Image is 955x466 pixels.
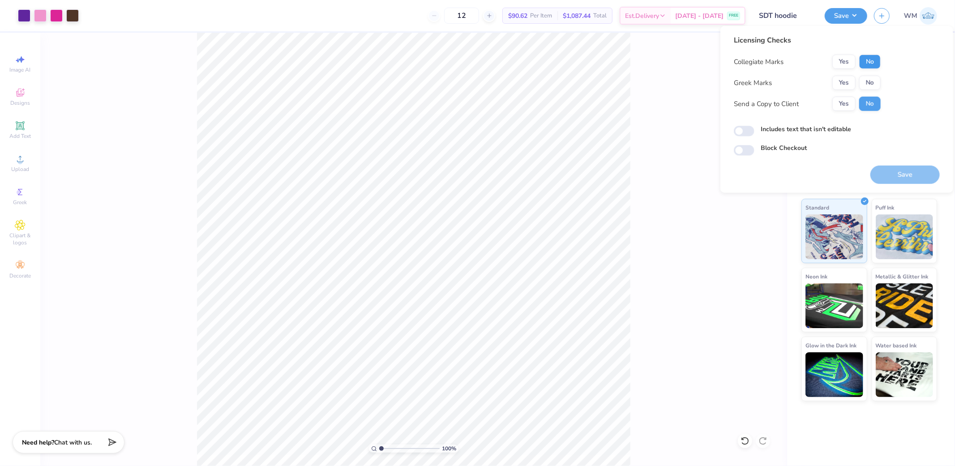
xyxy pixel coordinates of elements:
[13,199,27,206] span: Greek
[805,283,863,328] img: Neon Ink
[859,76,881,90] button: No
[832,97,856,111] button: Yes
[876,272,929,281] span: Metallic & Glitter Ink
[859,55,881,69] button: No
[9,272,31,279] span: Decorate
[920,7,937,25] img: Wilfredo Manabat
[825,8,867,24] button: Save
[859,97,881,111] button: No
[805,272,827,281] span: Neon Ink
[10,99,30,107] span: Designs
[444,8,479,24] input: – –
[734,35,881,46] div: Licensing Checks
[876,283,934,328] img: Metallic & Glitter Ink
[22,438,54,447] strong: Need help?
[4,232,36,246] span: Clipart & logos
[805,203,829,212] span: Standard
[625,11,659,21] span: Est. Delivery
[508,11,527,21] span: $90.62
[11,166,29,173] span: Upload
[752,7,818,25] input: Untitled Design
[729,13,738,19] span: FREE
[904,11,917,21] span: WM
[876,341,917,350] span: Water based Ink
[734,78,772,88] div: Greek Marks
[805,341,857,350] span: Glow in the Dark Ink
[593,11,607,21] span: Total
[734,57,784,67] div: Collegiate Marks
[54,438,92,447] span: Chat with us.
[10,66,31,73] span: Image AI
[675,11,724,21] span: [DATE] - [DATE]
[442,445,456,453] span: 100 %
[805,214,863,259] img: Standard
[876,214,934,259] img: Puff Ink
[761,124,851,134] label: Includes text that isn't editable
[876,203,895,212] span: Puff Ink
[563,11,591,21] span: $1,087.44
[832,55,856,69] button: Yes
[761,143,807,153] label: Block Checkout
[530,11,552,21] span: Per Item
[9,133,31,140] span: Add Text
[876,352,934,397] img: Water based Ink
[734,99,799,109] div: Send a Copy to Client
[904,7,937,25] a: WM
[832,76,856,90] button: Yes
[805,352,863,397] img: Glow in the Dark Ink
